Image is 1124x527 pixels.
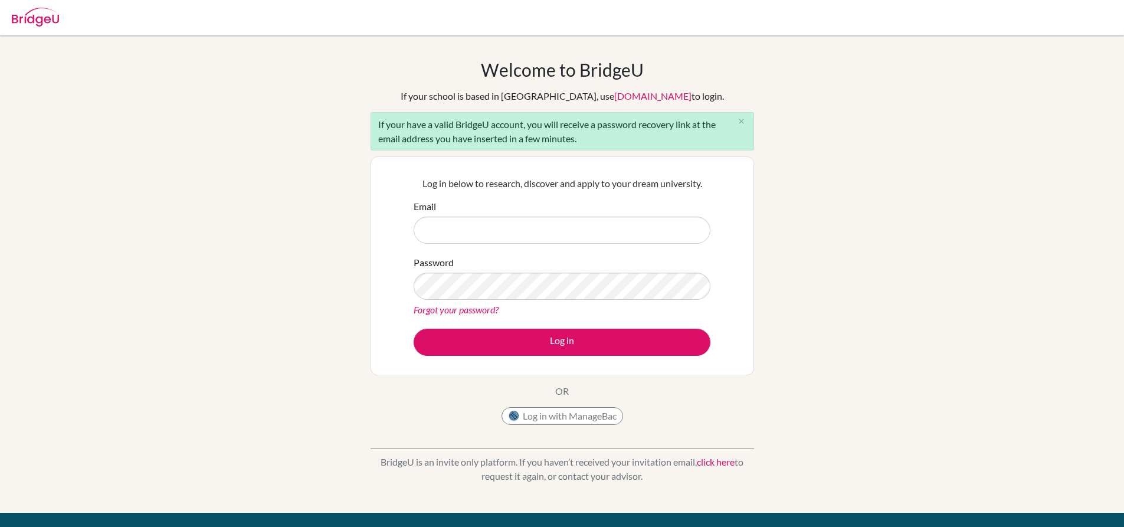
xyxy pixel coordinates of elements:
p: OR [555,384,569,398]
label: Password [414,256,454,270]
a: [DOMAIN_NAME] [614,90,692,102]
i: close [737,117,746,126]
div: If your have a valid BridgeU account, you will receive a password recovery link at the email addr... [371,112,754,150]
button: Close [730,113,753,130]
a: click here [697,456,735,467]
p: Log in below to research, discover and apply to your dream university. [414,176,710,191]
div: If your school is based in [GEOGRAPHIC_DATA], use to login. [401,89,724,103]
button: Log in [414,329,710,356]
h1: Welcome to BridgeU [481,59,644,80]
label: Email [414,199,436,214]
img: Bridge-U [12,8,59,27]
p: BridgeU is an invite only platform. If you haven’t received your invitation email, to request it ... [371,455,754,483]
a: Forgot your password? [414,304,499,315]
button: Log in with ManageBac [502,407,623,425]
